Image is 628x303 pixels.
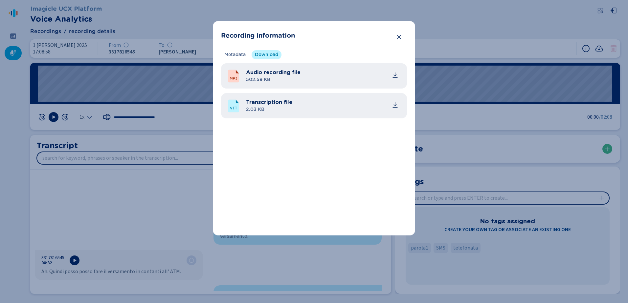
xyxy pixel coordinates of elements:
span: 502.59 KB [246,76,301,83]
button: Close [392,30,406,44]
div: audio_20251001_17858_3317816545-FrancescaD'Agostino.mp3 [246,69,402,83]
div: transcription_20251001_17858_3317816545-FrancescaD'Agostino.vtt.txt [246,98,402,113]
div: Download file [392,72,398,78]
span: Audio recording file [246,69,301,76]
span: 2.03 KB [246,106,292,113]
div: Download file [392,102,398,108]
header: Recording information [221,29,407,42]
svg: MP3File [226,69,241,83]
button: common.download [389,98,402,111]
svg: VTTFile [226,99,241,113]
button: common.download [389,69,402,82]
svg: download [392,72,398,78]
span: Metadata [224,51,246,58]
span: Transcription file [246,98,292,106]
svg: download [392,102,398,108]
